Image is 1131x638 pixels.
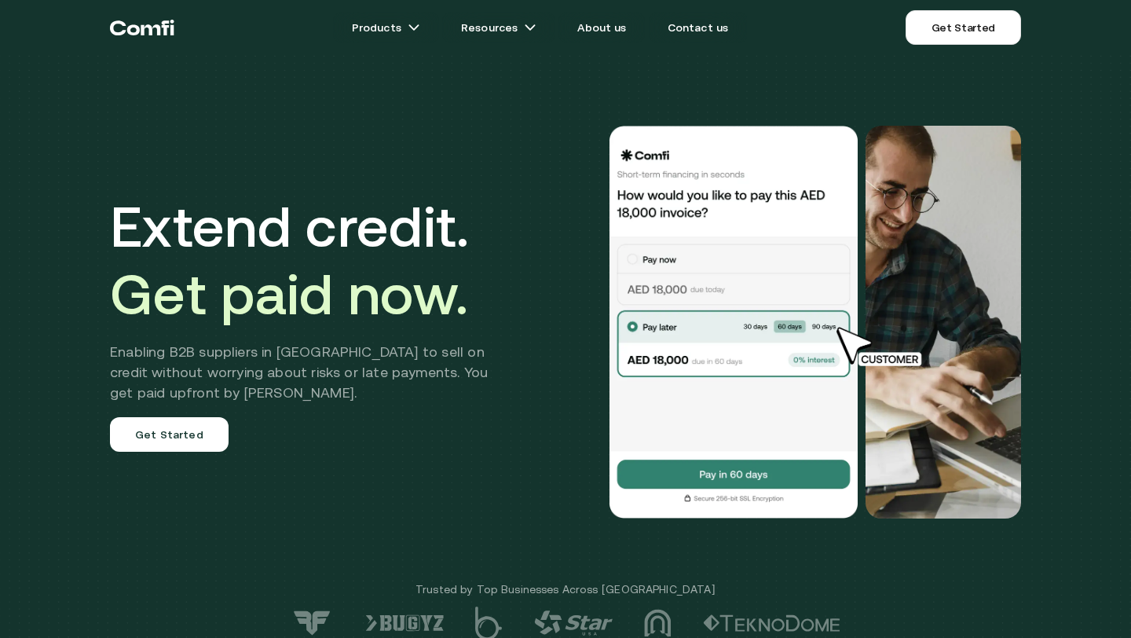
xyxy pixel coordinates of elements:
img: logo-4 [534,610,613,636]
a: About us [558,12,645,43]
img: logo-7 [291,610,334,636]
h2: Enabling B2B suppliers in [GEOGRAPHIC_DATA] to sell on credit without worrying about risks or lat... [110,342,511,403]
img: logo-3 [644,609,672,637]
a: Get Started [906,10,1021,45]
span: Get paid now. [110,262,468,326]
a: Resourcesarrow icons [442,12,555,43]
h1: Extend credit. [110,192,511,328]
img: cursor [825,324,939,368]
img: logo-2 [703,614,840,632]
a: Return to the top of the Comfi home page [110,4,174,51]
img: Would you like to pay this AED 18,000.00 invoice? [608,126,859,519]
img: logo-6 [365,614,444,632]
img: arrow icons [408,21,420,34]
a: Productsarrow icons [333,12,439,43]
img: Would you like to pay this AED 18,000.00 invoice? [866,126,1021,519]
a: Get Started [110,417,229,452]
img: arrow icons [524,21,536,34]
a: Contact us [649,12,748,43]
